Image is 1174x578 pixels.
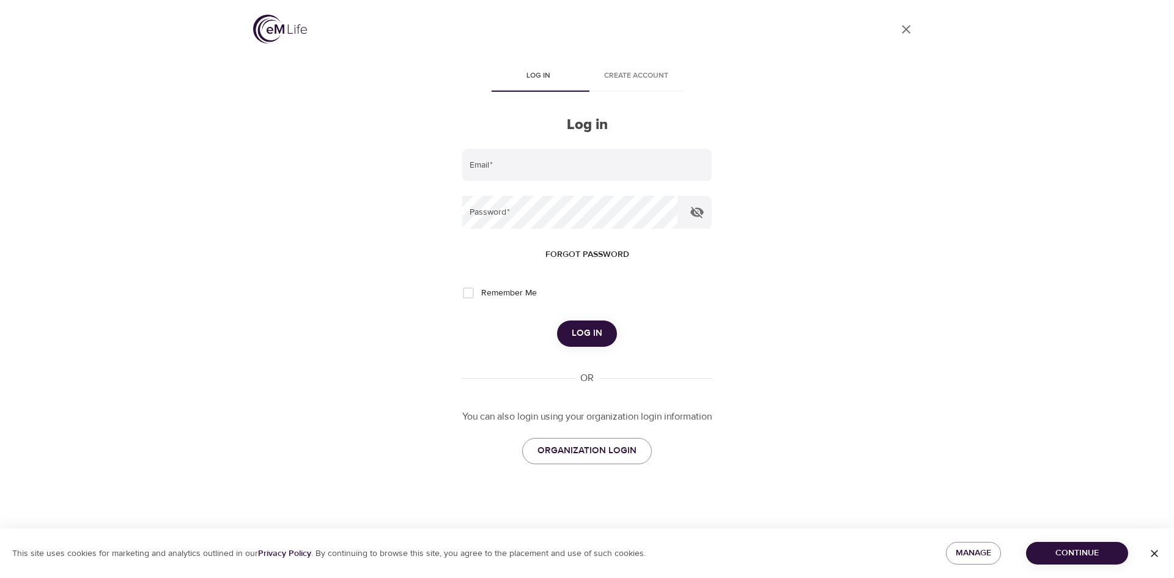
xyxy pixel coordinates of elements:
span: Create account [594,70,677,83]
button: Continue [1026,542,1128,565]
div: disabled tabs example [462,62,712,92]
span: Manage [956,546,991,561]
p: You can also login using your organization login information [462,410,712,424]
button: Forgot password [541,243,634,266]
span: Log in [572,325,602,341]
a: Privacy Policy [258,548,311,559]
span: Forgot password [545,247,629,262]
img: logo [253,15,307,43]
span: Continue [1036,546,1118,561]
a: close [892,15,921,44]
button: Manage [946,542,1001,565]
span: Log in [497,70,580,83]
div: OR [575,371,599,385]
a: ORGANIZATION LOGIN [522,438,652,464]
h2: Log in [462,116,712,134]
span: Remember Me [481,287,537,300]
span: ORGANIZATION LOGIN [537,443,637,459]
button: Log in [557,320,617,346]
